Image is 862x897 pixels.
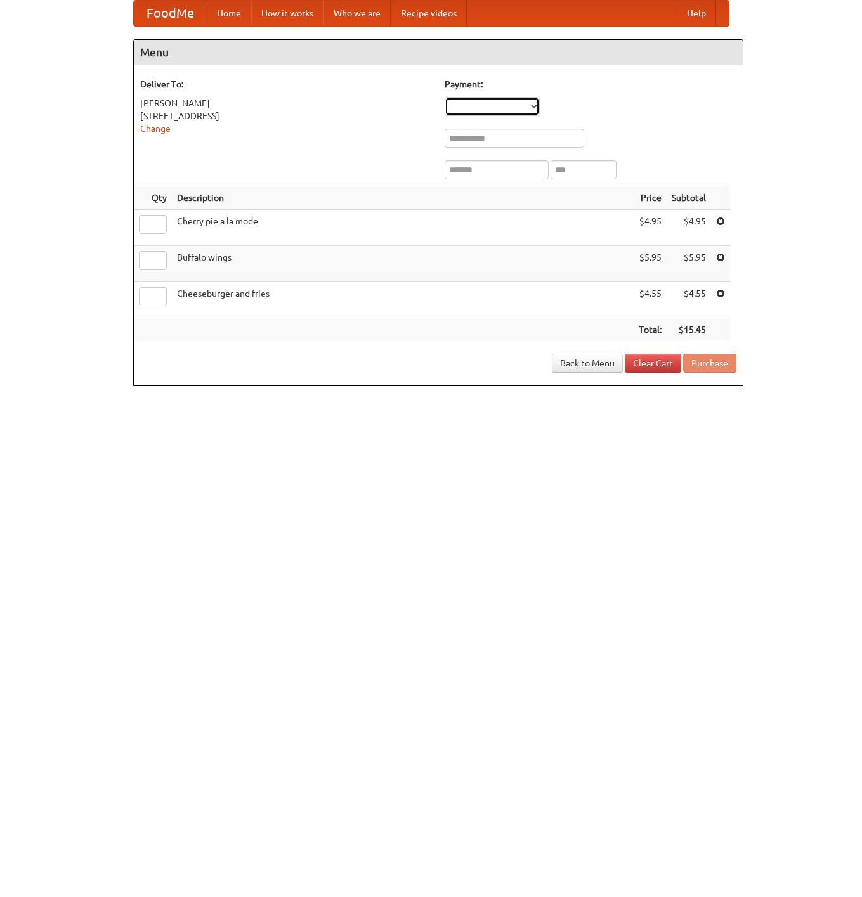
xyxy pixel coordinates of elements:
[207,1,251,26] a: Home
[140,110,432,122] div: [STREET_ADDRESS]
[323,1,391,26] a: Who we are
[172,246,634,282] td: Buffalo wings
[251,1,323,26] a: How it works
[634,318,667,342] th: Total:
[391,1,467,26] a: Recipe videos
[134,1,207,26] a: FoodMe
[634,246,667,282] td: $5.95
[134,186,172,210] th: Qty
[140,78,432,91] h5: Deliver To:
[667,186,711,210] th: Subtotal
[667,282,711,318] td: $4.55
[634,282,667,318] td: $4.55
[667,318,711,342] th: $15.45
[625,354,681,373] a: Clear Cart
[667,210,711,246] td: $4.95
[634,210,667,246] td: $4.95
[172,282,634,318] td: Cheeseburger and fries
[634,186,667,210] th: Price
[140,124,171,134] a: Change
[172,186,634,210] th: Description
[445,78,736,91] h5: Payment:
[172,210,634,246] td: Cherry pie a la mode
[552,354,623,373] a: Back to Menu
[140,97,432,110] div: [PERSON_NAME]
[677,1,716,26] a: Help
[683,354,736,373] button: Purchase
[134,40,743,65] h4: Menu
[667,246,711,282] td: $5.95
